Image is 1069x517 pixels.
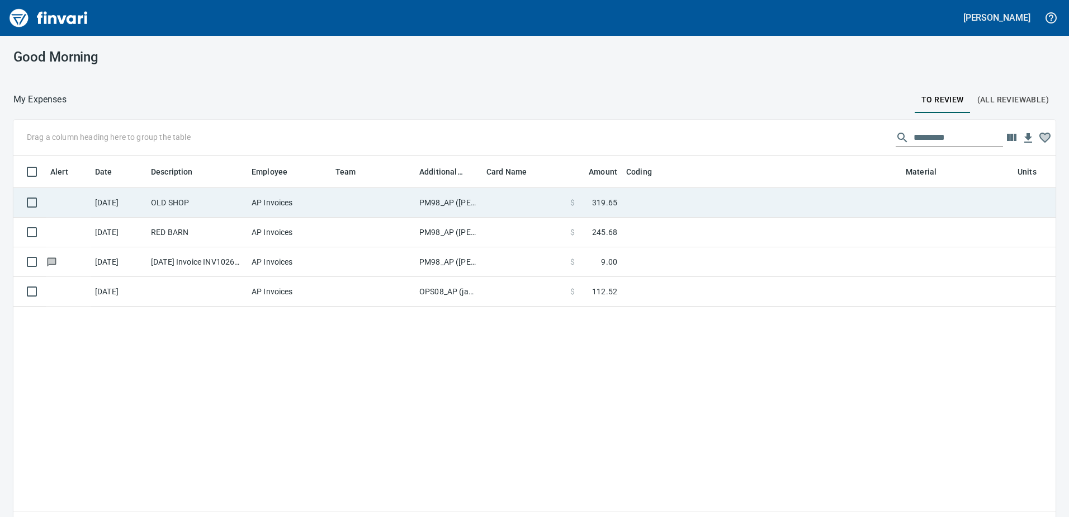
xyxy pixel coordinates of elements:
[247,188,331,218] td: AP Invoices
[1003,129,1020,146] button: Choose columns to display
[146,247,247,277] td: [DATE] Invoice INV10264176 from [GEOGRAPHIC_DATA] (1-24796)
[95,165,112,178] span: Date
[247,218,331,247] td: AP Invoices
[13,93,67,106] p: My Expenses
[27,131,191,143] p: Drag a column heading here to group the table
[146,188,247,218] td: OLD SHOP
[589,165,617,178] span: Amount
[592,286,617,297] span: 112.52
[570,256,575,267] span: $
[415,188,482,218] td: PM98_AP ([PERSON_NAME], [PERSON_NAME])
[415,247,482,277] td: PM98_AP ([PERSON_NAME], [PERSON_NAME])
[626,165,666,178] span: Coding
[247,247,331,277] td: AP Invoices
[50,165,83,178] span: Alert
[570,197,575,208] span: $
[963,12,1030,23] h5: [PERSON_NAME]
[906,165,951,178] span: Material
[247,277,331,307] td: AP Invoices
[13,49,343,65] h3: Good Morning
[419,165,477,178] span: Additional Reviewer
[335,165,356,178] span: Team
[592,227,617,238] span: 245.68
[95,165,127,178] span: Date
[570,286,575,297] span: $
[1020,130,1037,147] button: Download table
[151,165,193,178] span: Description
[1037,129,1053,146] button: Column choices favorited. Click to reset to default
[486,165,527,178] span: Card Name
[91,247,146,277] td: [DATE]
[574,165,617,178] span: Amount
[570,227,575,238] span: $
[151,165,207,178] span: Description
[419,165,463,178] span: Additional Reviewer
[91,188,146,218] td: [DATE]
[91,277,146,307] td: [DATE]
[252,165,287,178] span: Employee
[335,165,371,178] span: Team
[961,9,1033,26] button: [PERSON_NAME]
[601,256,617,267] span: 9.00
[906,165,936,178] span: Material
[252,165,302,178] span: Employee
[1018,165,1037,178] span: Units
[1018,165,1051,178] span: Units
[7,4,91,31] img: Finvari
[977,93,1049,107] span: (All Reviewable)
[592,197,617,208] span: 319.65
[13,93,67,106] nav: breadcrumb
[921,93,964,107] span: To Review
[91,218,146,247] td: [DATE]
[415,218,482,247] td: PM98_AP ([PERSON_NAME], [PERSON_NAME])
[50,165,68,178] span: Alert
[626,165,652,178] span: Coding
[486,165,541,178] span: Card Name
[415,277,482,307] td: OPS08_AP (janettep, samr)
[46,258,58,265] span: Has messages
[146,218,247,247] td: RED BARN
